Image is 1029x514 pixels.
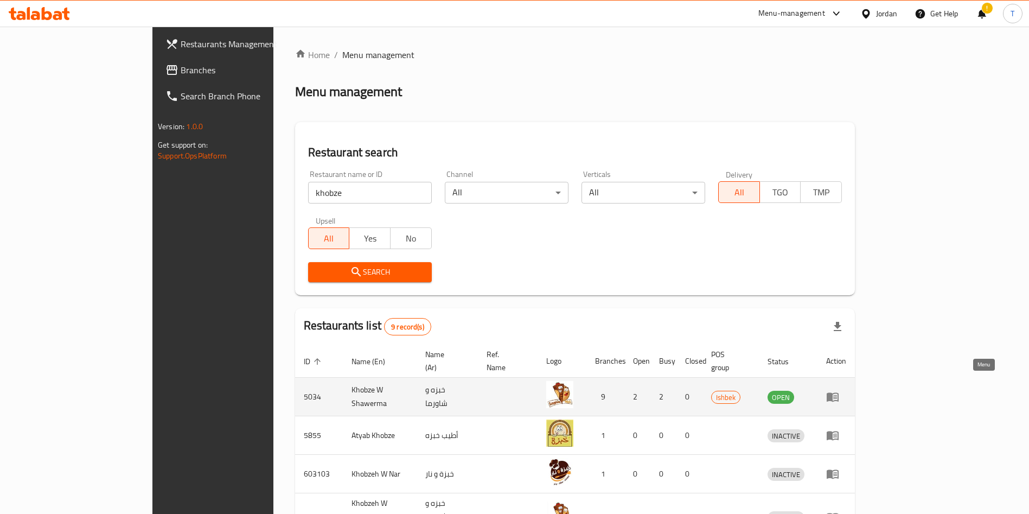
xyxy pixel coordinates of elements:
h2: Restaurants list [304,318,431,335]
li: / [334,48,338,61]
button: TMP [800,181,842,203]
span: INACTIVE [768,430,804,442]
td: خبزة و نار [417,455,478,493]
th: Open [624,345,650,378]
div: All [581,182,705,204]
span: Ref. Name [487,348,525,374]
td: أطيب خبزه [417,416,478,455]
a: Search Branch Phone [157,83,324,109]
h2: Restaurant search [308,144,842,161]
input: Search for restaurant name or ID.. [308,182,432,204]
span: TMP [805,185,838,200]
th: Action [817,345,855,378]
td: 0 [650,455,676,493]
td: 0 [676,378,702,416]
td: 0 [624,416,650,455]
span: No [395,231,427,246]
div: OPEN [768,391,794,404]
img: Khobze W Shawerma [546,381,573,408]
div: Menu-management [758,7,825,20]
span: Status [768,355,803,368]
span: ID [304,355,324,368]
div: Menu [826,429,846,442]
span: POS group [711,348,746,374]
button: All [308,227,350,249]
a: Branches [157,57,324,83]
th: Closed [676,345,702,378]
nav: breadcrumb [295,48,855,61]
td: 0 [676,416,702,455]
td: خبزه و شاورما [417,378,478,416]
span: Version: [158,119,184,134]
div: Menu [826,467,846,480]
div: INACTIVE [768,429,804,442]
span: Get support on: [158,138,208,152]
td: 2 [650,378,676,416]
th: Branches [586,345,624,378]
label: Delivery [726,170,753,178]
span: Search [317,265,423,279]
td: 0 [624,455,650,493]
span: Menu management [342,48,414,61]
div: Jordan [876,8,897,20]
a: Support.OpsPlatform [158,149,227,163]
button: Search [308,262,432,282]
span: Yes [354,231,386,246]
div: Total records count [384,318,431,335]
label: Upsell [316,217,336,224]
td: Atyab Khobze [343,416,417,455]
td: Khobzeh W Nar [343,455,417,493]
span: Branches [181,64,316,77]
span: 9 record(s) [385,322,431,332]
div: INACTIVE [768,468,804,481]
span: All [723,185,756,200]
span: All [313,231,346,246]
img: Khobzeh W Nar [546,458,573,485]
span: 1.0.0 [186,119,203,134]
th: Busy [650,345,676,378]
span: TGO [764,185,797,200]
button: All [718,181,760,203]
td: 1 [586,416,624,455]
span: Name (Ar) [425,348,465,374]
div: All [445,182,568,204]
td: 9 [586,378,624,416]
button: No [390,227,432,249]
span: Name (En) [351,355,399,368]
a: Restaurants Management [157,31,324,57]
span: T [1011,8,1014,20]
td: Khobze W Shawerma [343,378,417,416]
td: 0 [676,455,702,493]
span: OPEN [768,391,794,404]
span: Search Branch Phone [181,90,316,103]
td: 1 [586,455,624,493]
div: Export file [825,314,851,340]
button: Yes [349,227,391,249]
th: Logo [538,345,586,378]
button: TGO [759,181,801,203]
span: Restaurants Management [181,37,316,50]
img: Atyab Khobze [546,420,573,447]
td: 2 [624,378,650,416]
span: Ishbek [712,391,740,404]
td: 0 [650,416,676,455]
h2: Menu management [295,83,402,100]
span: INACTIVE [768,468,804,481]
